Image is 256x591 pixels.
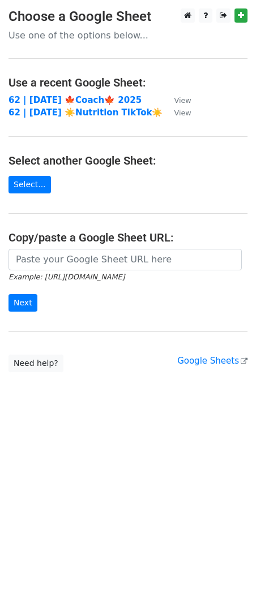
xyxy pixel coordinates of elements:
h4: Use a recent Google Sheet: [8,76,248,89]
a: Select... [8,176,51,193]
h3: Choose a Google Sheet [8,8,248,25]
h4: Copy/paste a Google Sheet URL: [8,231,248,244]
h4: Select another Google Sheet: [8,154,248,167]
a: View [163,95,191,105]
a: 62 | [DATE] 🍁Coach🍁 2025 [8,95,142,105]
a: Need help? [8,355,63,372]
input: Paste your Google Sheet URL here [8,249,242,270]
a: 62 | [DATE] ☀️Nutrition TikTok☀️ [8,107,163,118]
p: Use one of the options below... [8,29,248,41]
a: Google Sheets [177,356,248,366]
small: View [174,96,191,105]
input: Next [8,294,37,312]
small: View [174,109,191,117]
a: View [163,107,191,118]
small: Example: [URL][DOMAIN_NAME] [8,273,125,281]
